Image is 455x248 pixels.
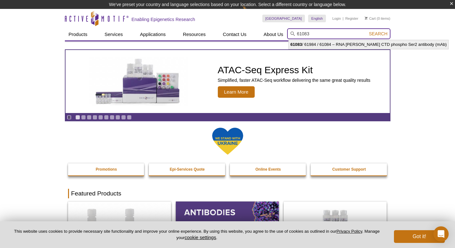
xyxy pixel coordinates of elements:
[336,229,362,234] a: Privacy Policy
[68,189,387,198] h2: Featured Products
[218,86,255,98] span: Learn More
[332,16,341,21] a: Login
[212,127,244,155] img: We Stand With Ukraine
[121,115,126,120] a: Go to slide 9
[262,15,305,22] a: [GEOGRAPHIC_DATA]
[149,163,226,175] a: Epi-Services Quote
[179,28,210,40] a: Resources
[10,229,383,241] p: This website uses cookies to provide necessary site functionality and improve your online experie...
[86,57,191,106] img: ATAC-Seq Express Kit
[290,42,302,47] strong: 61083
[394,230,445,243] button: Got it!
[365,17,368,20] img: Your Cart
[219,28,250,40] a: Contact Us
[81,115,86,120] a: Go to slide 2
[65,28,91,40] a: Products
[68,163,145,175] a: Promotions
[170,167,205,172] strong: Epi-Services Quote
[65,50,390,113] a: ATAC-Seq Express Kit ATAC-Seq Express Kit Simplified, faster ATAC-Seq workflow delivering the sam...
[75,115,80,120] a: Go to slide 1
[98,115,103,120] a: Go to slide 5
[87,115,92,120] a: Go to slide 3
[365,15,390,22] li: (0 items)
[369,31,387,36] span: Search
[289,40,448,49] li: / 61984 / 61084 – RNA [PERSON_NAME] CTD phospho Ser2 antibody (mAb)
[127,115,132,120] a: Go to slide 10
[93,115,97,120] a: Go to slide 4
[243,5,259,20] img: Change Here
[311,163,388,175] a: Customer Support
[260,28,287,40] a: About Us
[218,77,370,83] p: Simplified, faster ATAC-Seq workflow delivering the same great quality results
[433,226,449,242] div: Open Intercom Messenger
[136,28,169,40] a: Applications
[365,16,376,21] a: Cart
[367,31,389,37] button: Search
[104,115,109,120] a: Go to slide 6
[345,16,358,21] a: Register
[101,28,127,40] a: Services
[110,115,114,120] a: Go to slide 7
[115,115,120,120] a: Go to slide 8
[96,167,117,172] strong: Promotions
[287,28,390,39] input: Keyword, Cat. No.
[332,167,366,172] strong: Customer Support
[255,167,281,172] strong: Online Events
[184,235,216,240] button: cookie settings
[343,15,344,22] li: |
[230,163,307,175] a: Online Events
[132,17,195,22] h2: Enabling Epigenetics Research
[65,50,390,113] article: ATAC-Seq Express Kit
[67,115,72,120] a: Toggle autoplay
[218,65,370,75] h2: ATAC-Seq Express Kit
[308,15,326,22] a: English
